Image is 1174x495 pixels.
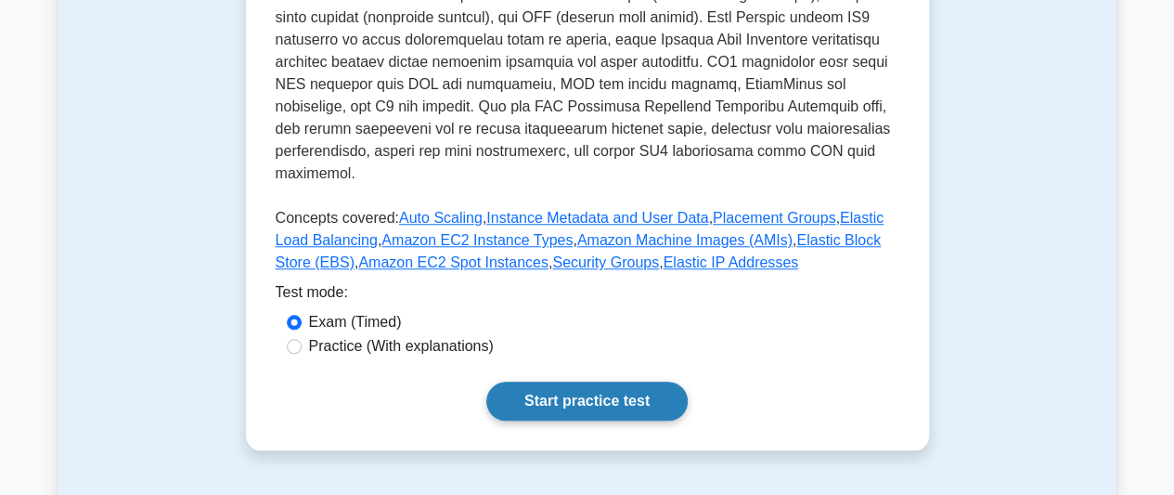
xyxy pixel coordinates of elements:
[358,254,548,270] a: Amazon EC2 Spot Instances
[486,210,708,226] a: Instance Metadata and User Data
[399,210,483,226] a: Auto Scaling
[664,254,799,270] a: Elastic IP Addresses
[713,210,836,226] a: Placement Groups
[309,311,402,333] label: Exam (Timed)
[381,232,573,248] a: Amazon EC2 Instance Types
[276,281,899,311] div: Test mode:
[486,382,688,421] a: Start practice test
[577,232,793,248] a: Amazon Machine Images (AMIs)
[276,207,899,281] p: Concepts covered: , , , , , , , , ,
[552,254,659,270] a: Security Groups
[309,335,494,358] label: Practice (With explanations)
[276,232,882,270] a: Elastic Block Store (EBS)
